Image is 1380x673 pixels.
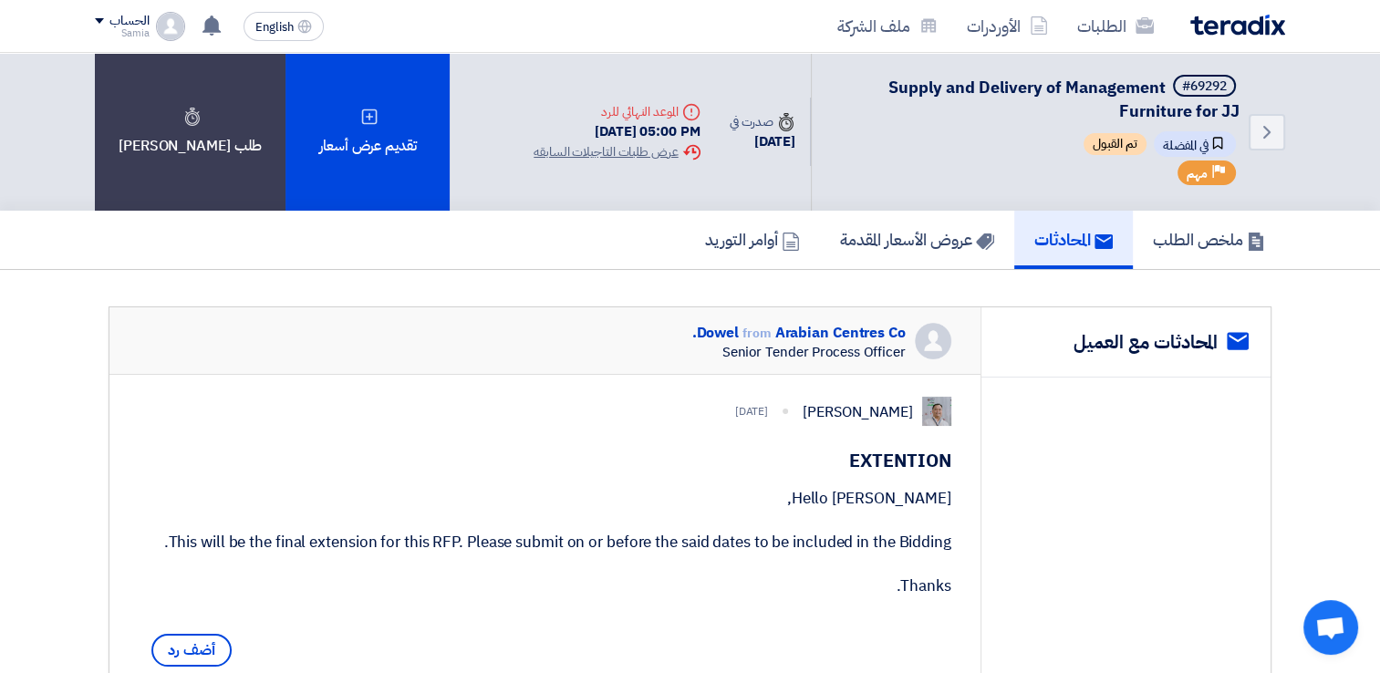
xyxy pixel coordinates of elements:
div: Samia [95,28,149,38]
h2: المحادثات مع العميل [1074,329,1218,355]
div: عرض طلبات التاجيلات السابقه [534,142,700,161]
span: مهم [1187,165,1208,182]
h5: عروض الأسعار المقدمة [840,229,994,250]
div: صدرت في [730,112,795,131]
a: الأوردرات [952,5,1063,47]
div: Dowel Arabian Centres Co. [692,323,906,344]
div: الحساب [109,14,149,29]
span: from [742,324,772,343]
a: ملف الشركة [823,5,952,47]
div: طلب [PERSON_NAME] [95,53,285,211]
button: English [244,12,324,41]
img: profile_test.png [156,12,185,41]
div: الموعد النهائي للرد [534,102,700,121]
div: [DATE] [730,131,795,152]
div: Open chat [1303,600,1358,655]
div: Senior Tender Process Officer [692,344,906,360]
a: ملخص الطلب [1133,211,1285,269]
div: تقديم عرض أسعار [285,53,450,211]
div: #69292 [1182,80,1227,93]
img: IMG_1753965247717.jpg [922,397,951,426]
h1: EXTENTION [139,448,951,473]
div: [PERSON_NAME] [803,401,913,423]
span: English [255,21,294,34]
span: في المفضلة [1154,131,1236,157]
a: الطلبات [1063,5,1168,47]
a: المحادثات [1014,211,1133,269]
h5: أوامر التوريد [705,229,800,250]
img: Teradix logo [1190,15,1285,36]
a: أوامر التوريد [685,211,820,269]
div: [DATE] [735,403,768,419]
h5: Supply and Delivery of Management Furniture for JJ [834,75,1240,122]
span: تم القبول [1084,133,1147,155]
span: Supply and Delivery of Management Furniture for JJ [888,75,1240,123]
a: عروض الأسعار المقدمة [820,211,1014,269]
h5: المحادثات [1034,229,1113,250]
div: Hello [PERSON_NAME], This will be the final extension for this RFP. Please submit on or before th... [139,488,951,597]
span: أضف رد [151,634,232,667]
div: [DATE] 05:00 PM [534,121,700,142]
h5: ملخص الطلب [1153,229,1265,250]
